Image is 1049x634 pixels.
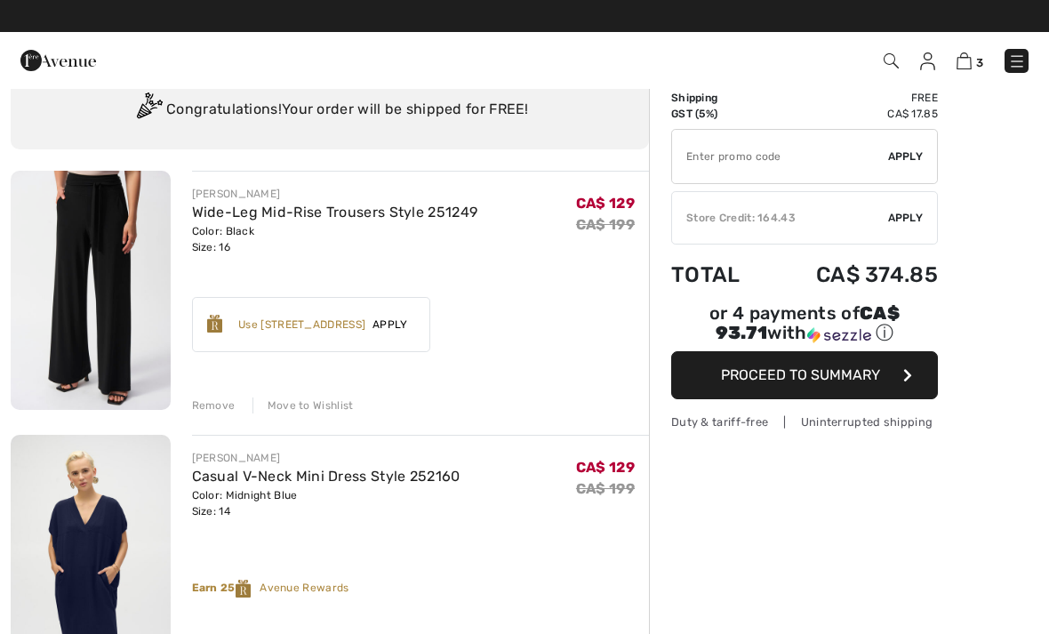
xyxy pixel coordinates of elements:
td: CA$ 17.85 [767,106,938,122]
img: Reward-Logo.svg [207,315,223,333]
span: CA$ 129 [576,195,635,212]
td: Total [671,245,767,305]
span: CA$ 93.71 [716,302,900,343]
div: Use [STREET_ADDRESS] [238,317,365,333]
img: Search [884,53,899,68]
div: Store Credit: 164.43 [672,210,888,226]
span: CA$ 129 [576,459,635,476]
input: Promo code [672,130,888,183]
div: Color: Midnight Blue Size: 14 [192,487,460,519]
a: Casual V-Neck Mini Dress Style 252160 [192,468,460,485]
img: Congratulation2.svg [131,92,166,128]
td: Free [767,90,938,106]
div: Color: Black Size: 16 [192,223,478,255]
span: Apply [888,148,924,165]
a: Wide-Leg Mid-Rise Trousers Style 251249 [192,204,478,221]
a: 1ère Avenue [20,51,96,68]
div: or 4 payments of with [671,305,938,345]
div: Move to Wishlist [252,397,354,413]
button: Proceed to Summary [671,351,938,399]
span: Apply [888,210,924,226]
div: Duty & tariff-free | Uninterrupted shipping [671,413,938,430]
div: [PERSON_NAME] [192,186,478,202]
img: Shopping Bag [957,52,972,69]
div: Congratulations! Your order will be shipped for FREE! [32,92,628,128]
span: Apply [365,317,415,333]
img: 1ère Avenue [20,43,96,78]
td: GST (5%) [671,106,767,122]
strong: Earn 25 [192,582,260,594]
img: Reward-Logo.svg [236,580,252,598]
div: Remove [192,397,236,413]
div: or 4 payments ofCA$ 93.71withSezzle Click to learn more about Sezzle [671,305,938,351]
div: Avenue Rewards [192,580,650,598]
s: CA$ 199 [576,480,635,497]
td: Shipping [671,90,767,106]
div: [PERSON_NAME] [192,450,460,466]
span: 3 [976,56,983,69]
a: 3 [957,50,983,71]
img: Menu [1008,52,1026,70]
img: Wide-Leg Mid-Rise Trousers Style 251249 [11,171,171,410]
img: Sezzle [807,327,871,343]
span: Proceed to Summary [721,366,880,383]
img: My Info [920,52,935,70]
s: CA$ 199 [576,216,635,233]
td: CA$ 374.85 [767,245,938,305]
